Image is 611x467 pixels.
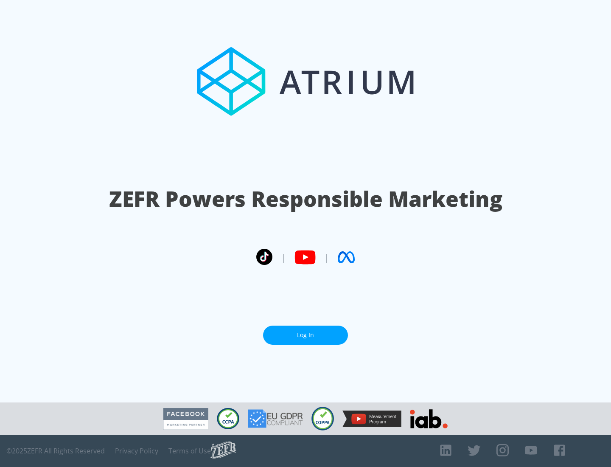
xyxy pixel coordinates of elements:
a: Terms of Use [168,447,211,455]
a: Privacy Policy [115,447,158,455]
img: IAB [410,409,448,428]
img: CCPA Compliant [217,408,239,429]
a: Log In [263,326,348,345]
span: | [324,251,329,264]
h1: ZEFR Powers Responsible Marketing [109,184,502,214]
span: © 2025 ZEFR All Rights Reserved [6,447,105,455]
img: COPPA Compliant [311,407,334,430]
span: | [281,251,286,264]
img: YouTube Measurement Program [342,411,401,427]
img: GDPR Compliant [248,409,303,428]
img: Facebook Marketing Partner [163,408,208,430]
